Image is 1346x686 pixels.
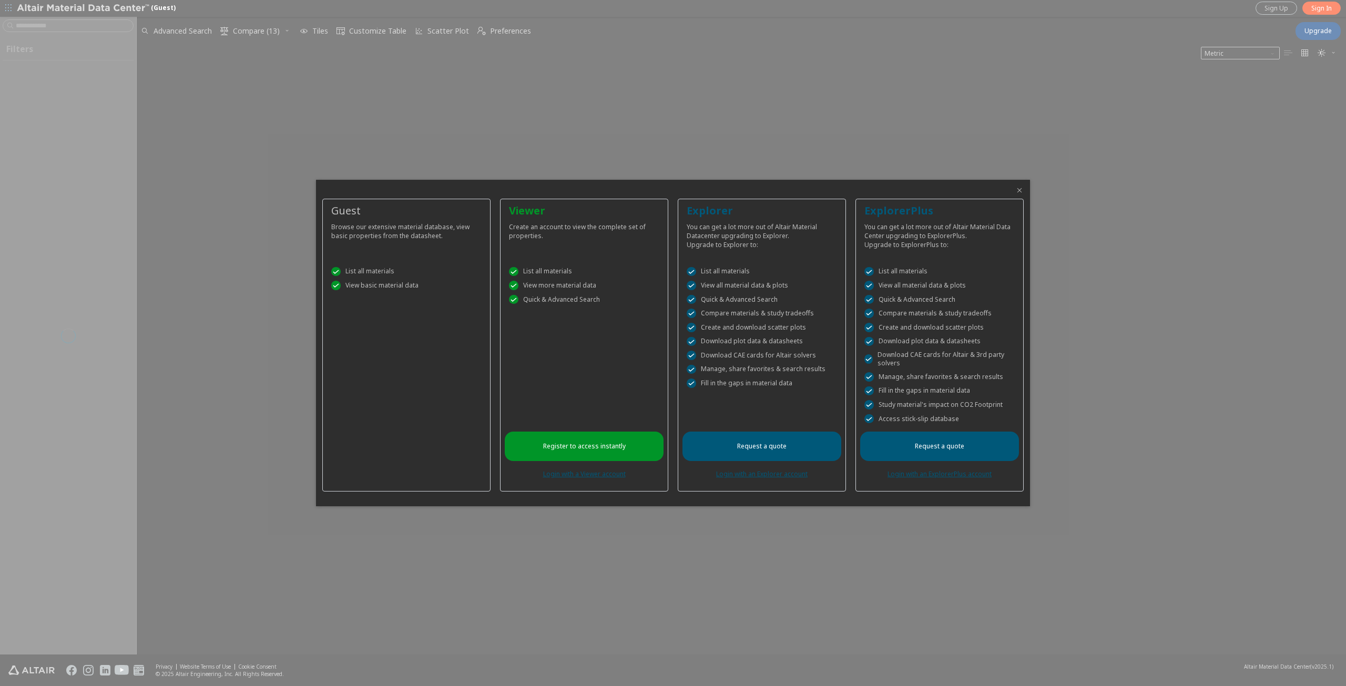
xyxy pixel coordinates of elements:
a: Register to access instantly [505,432,664,461]
div: Fill in the gaps in material data [687,378,837,388]
button: Close [1015,186,1024,194]
div: Access stick-slip database [864,414,1015,424]
div:  [687,323,696,332]
div:  [864,281,874,290]
div:  [687,337,696,346]
div: Fill in the gaps in material data [864,386,1015,396]
div: View basic material data [331,281,482,290]
div: Manage, share favorites & search results [864,372,1015,382]
div: Browse our extensive material database, view basic properties from the datasheet. [331,218,482,240]
div:  [864,309,874,318]
div:  [864,400,874,409]
div: Explorer [687,203,837,218]
div: Create and download scatter plots [864,323,1015,332]
div: View more material data [509,281,659,290]
div:  [687,281,696,290]
div: List all materials [864,267,1015,277]
div: Guest [331,203,482,218]
div:  [687,378,696,388]
a: Login with an Explorer account [716,469,808,478]
div:  [687,309,696,318]
a: Request a quote [860,432,1019,461]
div: Manage, share favorites & search results [687,365,837,374]
div:  [864,372,874,382]
div:  [687,365,696,374]
div:  [331,267,341,277]
div:  [687,267,696,277]
div: You can get a lot more out of Altair Material Data Center upgrading to ExplorerPlus. Upgrade to E... [864,218,1015,249]
div: Quick & Advanced Search [864,295,1015,304]
div: You can get a lot more out of Altair Material Datacenter upgrading to Explorer. Upgrade to Explor... [687,218,837,249]
div: Compare materials & study tradeoffs [687,309,837,318]
div:  [864,414,874,424]
div: View all material data & plots [864,281,1015,290]
div: List all materials [509,267,659,277]
div: Create and download scatter plots [687,323,837,332]
div:  [864,323,874,332]
div: Quick & Advanced Search [509,295,659,304]
div: Download plot data & datasheets [687,337,837,346]
div: ExplorerPlus [864,203,1015,218]
div: Compare materials & study tradeoffs [864,309,1015,318]
div:  [509,267,518,277]
div:  [864,295,874,304]
div:  [864,267,874,277]
div:  [687,295,696,304]
div:  [509,295,518,304]
div:  [864,354,873,364]
div: Download CAE cards for Altair & 3rd party solvers [864,351,1015,367]
div:  [864,337,874,346]
div:  [509,281,518,290]
a: Request a quote [682,432,841,461]
div:  [331,281,341,290]
div: View all material data & plots [687,281,837,290]
div: Quick & Advanced Search [687,295,837,304]
div: Study material's impact on CO2 Footprint [864,400,1015,409]
div:  [687,351,696,360]
div: Create an account to view the complete set of properties. [509,218,659,240]
div: Download plot data & datasheets [864,337,1015,346]
a: Login with an ExplorerPlus account [888,469,992,478]
div: List all materials [331,267,482,277]
div: List all materials [687,267,837,277]
div:  [864,386,874,396]
a: Login with a Viewer account [543,469,626,478]
div: Download CAE cards for Altair solvers [687,351,837,360]
div: Viewer [509,203,659,218]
